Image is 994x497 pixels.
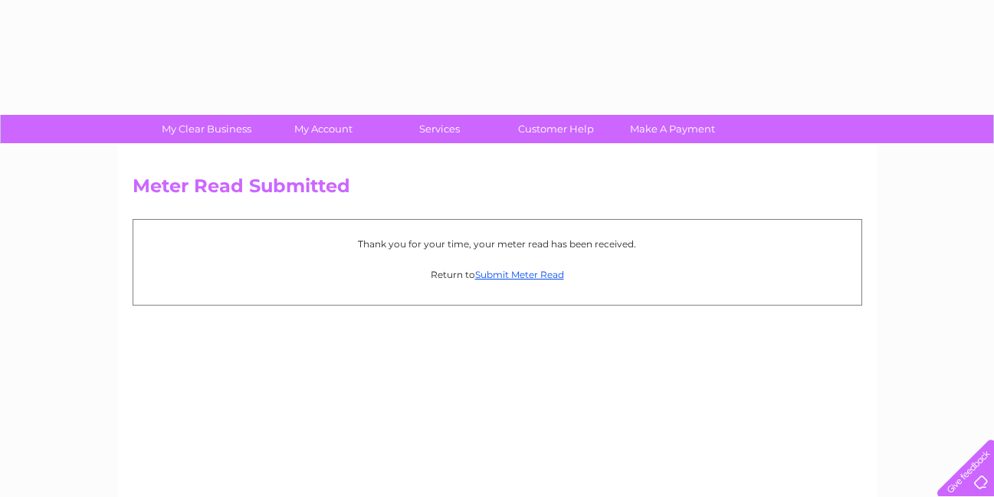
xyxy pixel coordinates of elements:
[141,237,854,251] p: Thank you for your time, your meter read has been received.
[133,175,862,204] h2: Meter Read Submitted
[143,115,270,143] a: My Clear Business
[609,115,736,143] a: Make A Payment
[376,115,503,143] a: Services
[260,115,386,143] a: My Account
[493,115,619,143] a: Customer Help
[475,269,564,280] a: Submit Meter Read
[141,267,854,282] p: Return to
